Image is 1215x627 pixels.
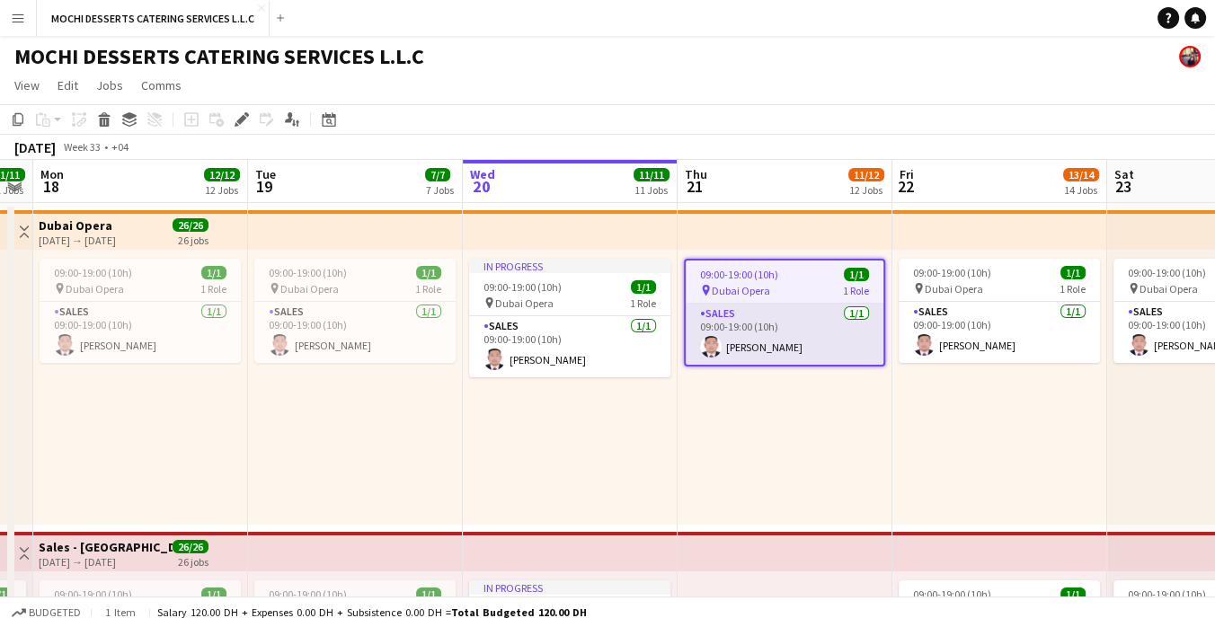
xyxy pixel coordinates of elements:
[40,166,64,182] span: Mon
[685,166,707,182] span: Thu
[416,266,441,279] span: 1/1
[1140,282,1198,296] span: Dubai Opera
[200,282,226,296] span: 1 Role
[684,259,885,366] app-job-card: 09:00-19:00 (10h)1/1 Dubai Opera1 RoleSales1/109:00-19:00 (10h)[PERSON_NAME]
[39,555,173,569] div: [DATE] → [DATE]
[416,587,441,601] span: 1/1
[913,587,991,601] span: 09:00-19:00 (10h)
[173,540,208,553] span: 26/26
[9,603,84,623] button: Budgeted
[255,166,276,182] span: Tue
[1114,166,1134,182] span: Sat
[50,74,85,97] a: Edit
[40,302,241,363] app-card-role: Sales1/109:00-19:00 (10h)[PERSON_NAME]
[178,553,208,569] div: 26 jobs
[58,77,78,93] span: Edit
[37,1,270,36] button: MOCHI DESSERTS CATERING SERVICES L.L.C
[1060,587,1086,601] span: 1/1
[204,168,240,181] span: 12/12
[451,605,587,619] span: Total Budgeted 120.00 DH
[483,280,562,294] span: 09:00-19:00 (10h)
[141,77,182,93] span: Comms
[1060,282,1086,296] span: 1 Role
[897,176,914,197] span: 22
[40,259,241,363] app-job-card: 09:00-19:00 (10h)1/1 Dubai Opera1 RoleSales1/109:00-19:00 (10h)[PERSON_NAME]
[96,77,123,93] span: Jobs
[844,268,869,281] span: 1/1
[1128,587,1206,601] span: 09:00-19:00 (10h)
[1179,46,1201,67] app-user-avatar: Venus Joson
[269,266,347,279] span: 09:00-19:00 (10h)
[630,296,656,310] span: 1 Role
[467,176,495,197] span: 20
[634,168,670,181] span: 11/11
[201,266,226,279] span: 1/1
[201,587,226,601] span: 1/1
[848,168,884,181] span: 11/12
[14,138,56,156] div: [DATE]
[495,296,554,310] span: Dubai Opera
[700,268,778,281] span: 09:00-19:00 (10h)
[89,74,130,97] a: Jobs
[29,606,81,619] span: Budgeted
[469,580,670,595] div: In progress
[1063,168,1099,181] span: 13/14
[254,302,456,363] app-card-role: Sales1/109:00-19:00 (10h)[PERSON_NAME]
[469,259,670,273] div: In progress
[157,605,587,619] div: Salary 120.00 DH + Expenses 0.00 DH + Subsistence 0.00 DH =
[686,304,883,365] app-card-role: Sales1/109:00-19:00 (10h)[PERSON_NAME]
[269,587,347,601] span: 09:00-19:00 (10h)
[1112,176,1134,197] span: 23
[14,77,40,93] span: View
[280,282,339,296] span: Dubai Opera
[253,176,276,197] span: 19
[1128,266,1206,279] span: 09:00-19:00 (10h)
[111,140,129,154] div: +04
[426,183,454,197] div: 7 Jobs
[14,43,424,70] h1: MOCHI DESSERTS CATERING SERVICES L.L.C
[843,284,869,297] span: 1 Role
[38,176,64,197] span: 18
[925,282,983,296] span: Dubai Opera
[39,217,116,234] h3: Dubai Opera
[469,316,670,377] app-card-role: Sales1/109:00-19:00 (10h)[PERSON_NAME]
[849,183,883,197] div: 12 Jobs
[1064,183,1098,197] div: 14 Jobs
[173,218,208,232] span: 26/26
[205,183,239,197] div: 12 Jobs
[415,282,441,296] span: 1 Role
[425,168,450,181] span: 7/7
[39,234,116,247] div: [DATE] → [DATE]
[712,284,770,297] span: Dubai Opera
[634,183,669,197] div: 11 Jobs
[470,166,495,182] span: Wed
[469,259,670,377] app-job-card: In progress09:00-19:00 (10h)1/1 Dubai Opera1 RoleSales1/109:00-19:00 (10h)[PERSON_NAME]
[913,266,991,279] span: 09:00-19:00 (10h)
[631,280,656,294] span: 1/1
[39,539,173,555] h3: Sales - [GEOGRAPHIC_DATA]
[178,232,208,247] div: 26 jobs
[54,587,132,601] span: 09:00-19:00 (10h)
[134,74,189,97] a: Comms
[682,176,707,197] span: 21
[899,302,1100,363] app-card-role: Sales1/109:00-19:00 (10h)[PERSON_NAME]
[54,266,132,279] span: 09:00-19:00 (10h)
[899,259,1100,363] app-job-card: 09:00-19:00 (10h)1/1 Dubai Opera1 RoleSales1/109:00-19:00 (10h)[PERSON_NAME]
[254,259,456,363] app-job-card: 09:00-19:00 (10h)1/1 Dubai Opera1 RoleSales1/109:00-19:00 (10h)[PERSON_NAME]
[66,282,124,296] span: Dubai Opera
[59,140,104,154] span: Week 33
[99,605,142,619] span: 1 item
[7,74,47,97] a: View
[1060,266,1086,279] span: 1/1
[900,166,914,182] span: Fri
